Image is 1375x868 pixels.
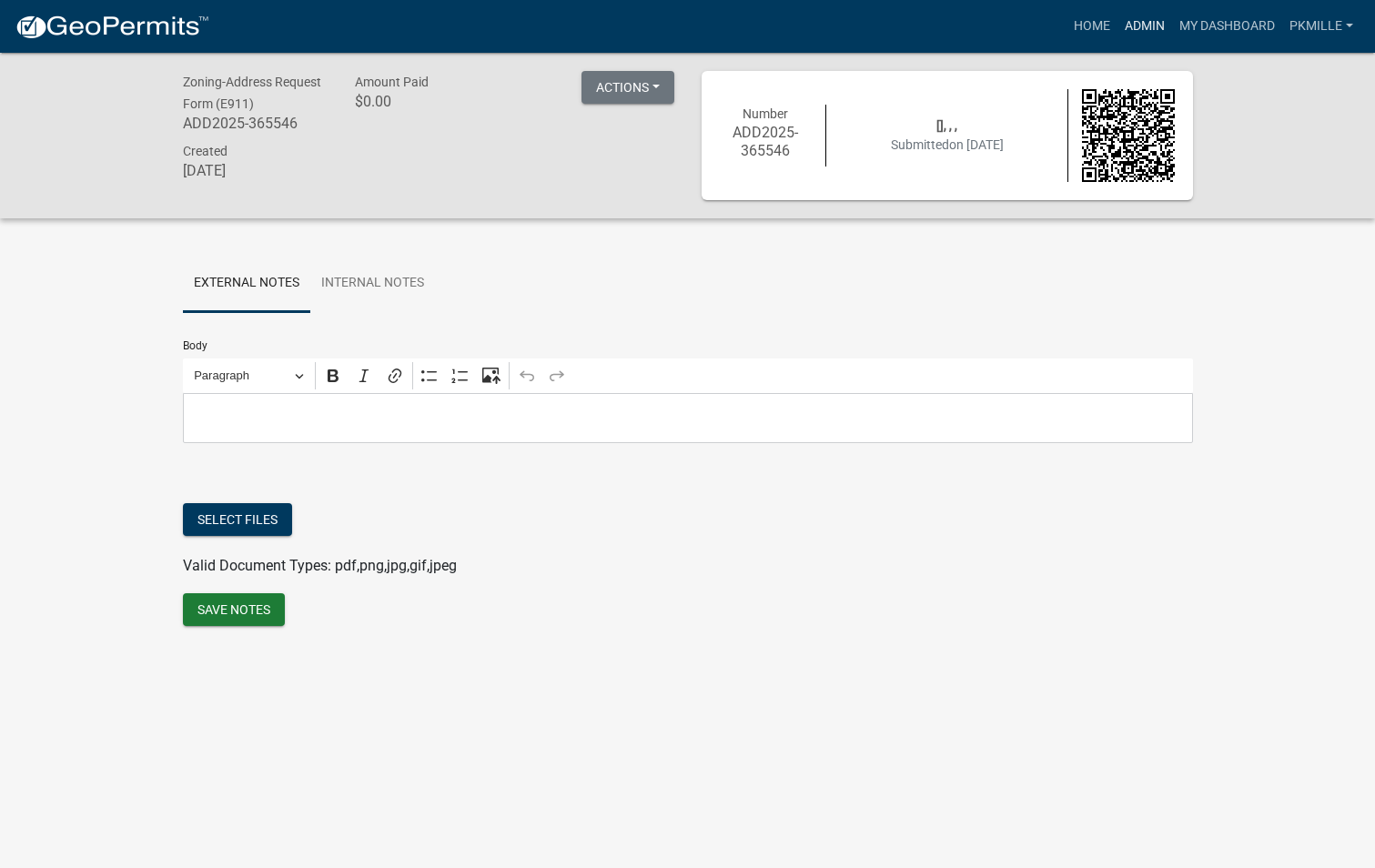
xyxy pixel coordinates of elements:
[743,106,788,121] span: Number
[183,255,310,313] a: External Notes
[581,71,674,104] button: Actions
[183,393,1193,443] div: Editor editing area: main. Press Alt+0 for help.
[183,593,285,626] button: Save Notes
[183,162,329,179] h6: [DATE]
[183,557,457,574] span: Valid Document Types: pdf,png,jpg,gif,jpeg
[1082,89,1175,182] img: QR code
[355,93,500,110] h6: $0.00
[720,124,813,158] h6: ADD2025-365546
[183,115,329,132] h6: ADD2025-365546
[183,75,321,111] span: Zoning-Address Request Form (E911)
[1282,9,1360,44] a: pkmille
[891,137,1004,152] span: Submitted on [DATE]
[186,362,311,390] button: Paragraph, Heading
[1172,9,1282,44] a: My Dashboard
[183,144,227,158] span: Created
[194,365,288,387] span: Paragraph
[310,255,435,313] a: Internal Notes
[183,340,207,351] label: Body
[183,358,1193,393] div: Editor toolbar
[183,503,292,536] button: Select files
[355,75,429,89] span: Amount Paid
[1117,9,1172,44] a: Admin
[1067,9,1117,44] a: Home
[936,118,957,133] span: [], , ,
